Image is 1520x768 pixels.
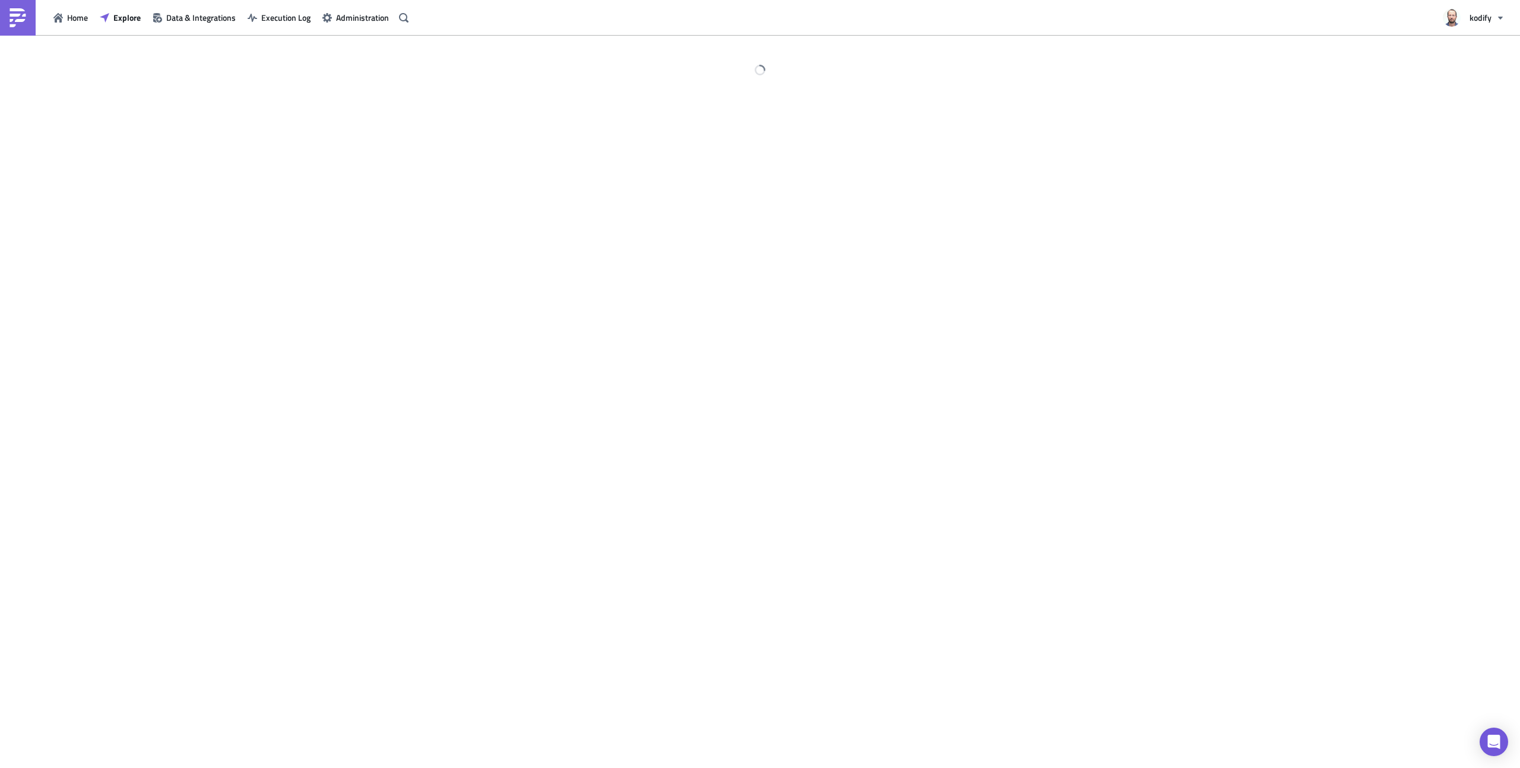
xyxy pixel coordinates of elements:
[1436,5,1511,31] button: kodify
[8,8,27,27] img: PushMetrics
[336,11,389,24] span: Administration
[316,8,395,27] button: Administration
[1480,728,1508,756] div: Open Intercom Messenger
[94,8,147,27] button: Explore
[166,11,236,24] span: Data & Integrations
[242,8,316,27] button: Execution Log
[261,11,311,24] span: Execution Log
[147,8,242,27] button: Data & Integrations
[47,8,94,27] button: Home
[67,11,88,24] span: Home
[113,11,141,24] span: Explore
[1442,8,1462,28] img: Avatar
[1470,11,1491,24] span: kodify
